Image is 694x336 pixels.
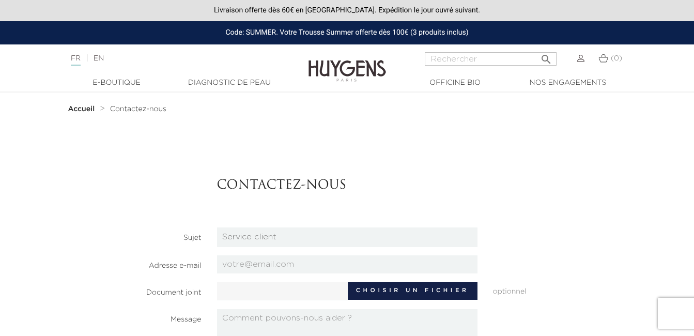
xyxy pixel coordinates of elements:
div: | [66,52,282,65]
label: Message [71,309,209,325]
a: Diagnostic de peau [178,78,281,88]
a: Officine Bio [404,78,507,88]
input: Rechercher [425,52,557,66]
span: optionnel [485,282,623,297]
label: Adresse e-mail [71,255,209,271]
a: FR [71,55,81,66]
span: (0) [611,55,622,62]
strong: Accueil [68,105,95,113]
i:  [540,50,552,63]
label: Document joint [71,282,209,298]
label: Sujet [71,227,209,243]
a: Nos engagements [516,78,620,88]
a: Contactez-nous [110,105,166,113]
button:  [537,49,556,63]
a: E-Boutique [65,78,168,88]
img: Huygens [309,43,386,83]
input: votre@email.com [217,255,477,273]
a: Accueil [68,105,97,113]
h3: Contactez-nous [217,178,615,193]
a: EN [94,55,104,62]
